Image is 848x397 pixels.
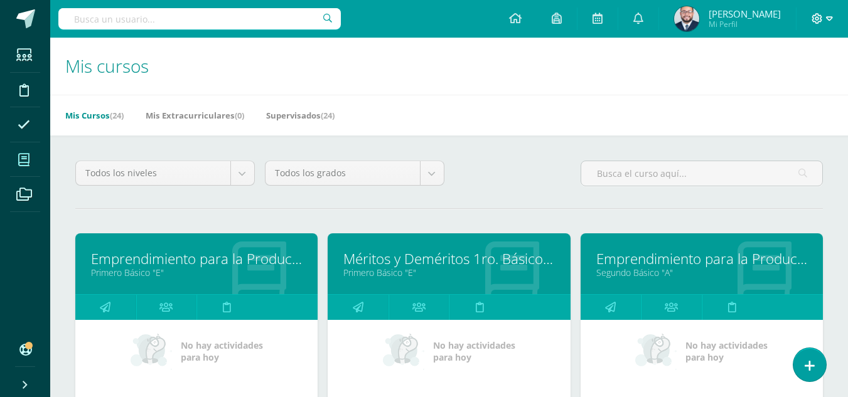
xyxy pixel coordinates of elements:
[596,267,807,278] a: Segundo Básico "A"
[65,54,149,78] span: Mis cursos
[709,19,781,29] span: Mi Perfil
[709,8,781,20] span: [PERSON_NAME]
[275,161,411,185] span: Todos los grados
[596,249,807,268] a: Emprendimiento para la Productividad
[266,105,335,125] a: Supervisados(24)
[91,249,302,268] a: Emprendimiento para la Productividad
[110,110,124,121] span: (24)
[235,110,244,121] span: (0)
[91,267,302,278] a: Primero Básico "E"
[383,332,424,370] img: no_activities_small.png
[181,339,263,363] span: No hay actividades para hoy
[321,110,335,121] span: (24)
[146,105,244,125] a: Mis Extracurriculares(0)
[131,332,172,370] img: no_activities_small.png
[343,249,554,268] a: Méritos y Deméritos 1ro. Básico "E"
[433,339,515,363] span: No hay actividades para hoy
[85,161,221,185] span: Todos los niveles
[343,267,554,278] a: Primero Básico "E"
[58,8,341,29] input: Busca un usuario...
[635,332,677,370] img: no_activities_small.png
[76,161,254,185] a: Todos los niveles
[685,339,768,363] span: No hay actividades para hoy
[65,105,124,125] a: Mis Cursos(24)
[581,161,822,186] input: Busca el curso aquí...
[674,6,699,31] img: 6a2ad2c6c0b72cf555804368074c1b95.png
[266,161,444,185] a: Todos los grados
